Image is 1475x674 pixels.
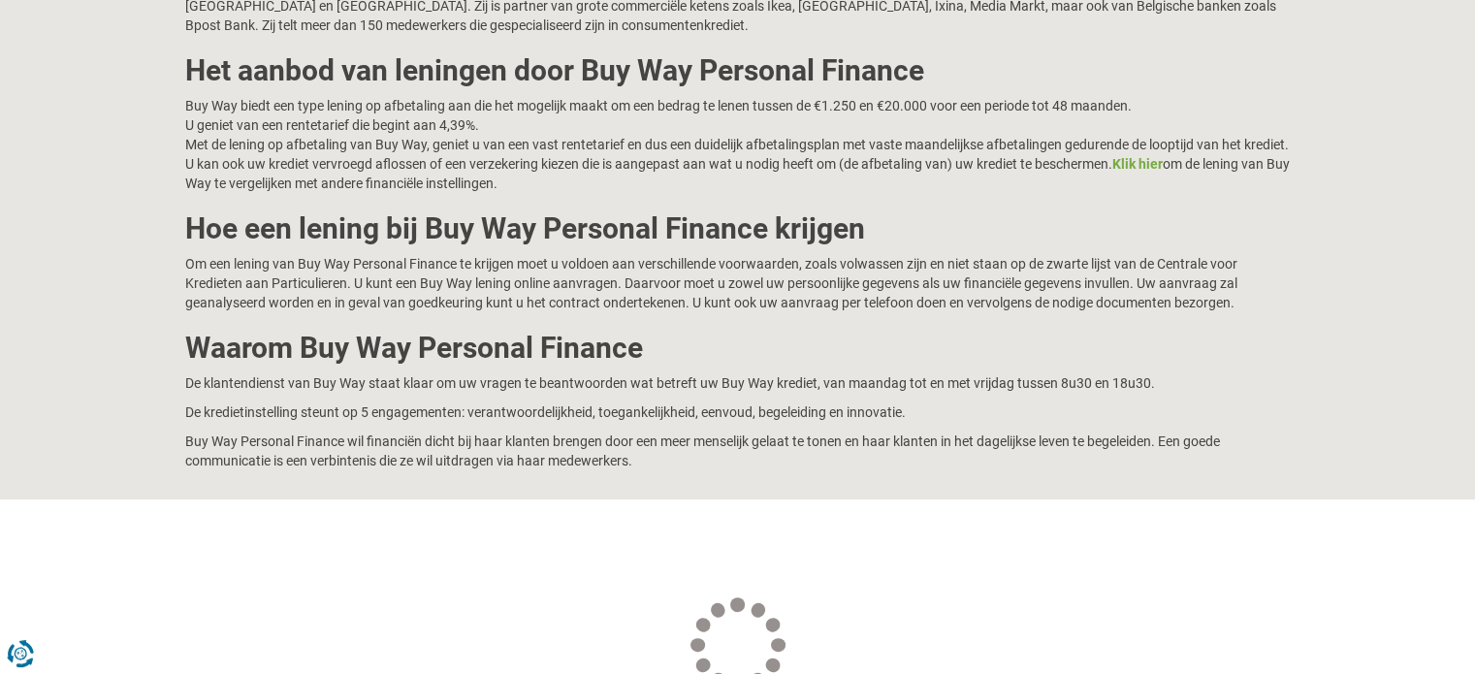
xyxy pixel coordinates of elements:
b: Hoe een lening bij Buy Way Personal Finance krijgen [185,211,865,245]
p: De klantendienst van Buy Way staat klaar om uw vragen te beantwoorden wat betreft uw Buy Way kred... [185,373,1291,393]
p: Buy Way Personal Finance wil financiën dicht bij haar klanten brengen door een meer menselijk gel... [185,432,1291,470]
b: Waarom Buy Way Personal Finance [185,331,643,365]
a: Klik hier [1112,156,1163,172]
p: Om een lening van Buy Way Personal Finance te krijgen moet u voldoen aan verschillende voorwaarde... [185,254,1291,312]
p: Buy Way biedt een type lening op afbetaling aan die het mogelijk maakt om een bedrag te lenen tus... [185,96,1291,193]
b: Het aanbod van leningen door Buy Way Personal Finance [185,53,924,87]
p: De kredietinstelling steunt op 5 engagementen: verantwoordelijkheid, toegankelijkheid, eenvoud, b... [185,402,1291,422]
